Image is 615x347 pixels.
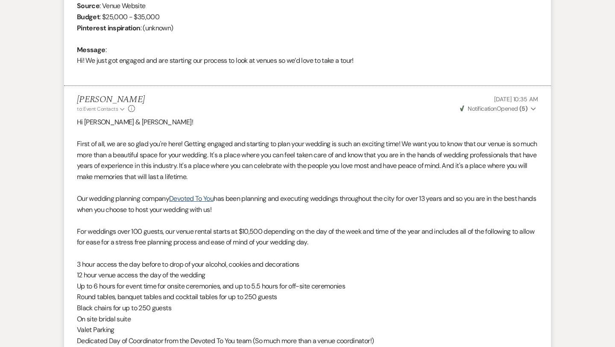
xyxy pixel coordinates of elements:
strong: ( 5 ) [519,105,527,112]
a: Devoted To You [169,194,214,203]
p: On site bridal suite [77,314,538,325]
p: For weddings over 100 guests, our venue rental starts at $10,500 depending on the day of the week... [77,226,538,248]
b: Budget [77,12,100,21]
p: Round tables, banquet tables and cocktail tables for up to 250 guests [77,291,538,303]
span: to: Event Contacts [77,106,118,112]
span: [DATE] 10:35 AM [494,95,538,103]
p: Up to 6 hours for event time for onsite ceremonies, and up to 5.5 hours for off-site ceremonies [77,281,538,292]
p: 12 hour venue access the day of the wedding [77,270,538,281]
p: Black chairs for up to 250 guests [77,303,538,314]
b: Source [77,1,100,10]
h5: [PERSON_NAME] [77,94,145,105]
p: Our wedding planning company has been planning and executing weddings throughout the city for ove... [77,193,538,215]
b: Message [77,45,105,54]
p: First of all, we are so glad you're here! Getting engaged and starting to plan your wedding is su... [77,138,538,182]
button: to: Event Contacts [77,105,126,113]
p: Valet Parking [77,324,538,335]
b: Pinterest inspiration [77,24,141,32]
span: Notification [468,105,496,112]
p: 3 hour access the day before to drop of your alcohol, cookies and decorations [77,259,538,270]
p: Hi [PERSON_NAME] & [PERSON_NAME]! [77,117,538,128]
span: Opened [460,105,527,112]
p: Dedicated Day of Coordinator from the Devoted To You team (So much more than a venue coordinator!) [77,335,538,347]
button: NotificationOpened (5) [459,104,538,113]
